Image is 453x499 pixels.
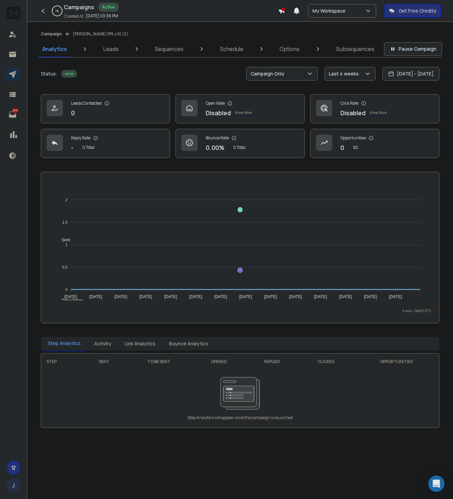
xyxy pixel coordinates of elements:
[7,479,20,492] button: J
[370,110,387,116] p: Know More
[64,3,94,11] h1: Campaigns
[103,45,119,53] p: Leads
[65,243,67,247] tspan: 1
[71,108,75,118] p: 0
[340,101,358,106] p: Click Rate
[239,294,252,299] tspan: [DATE]
[384,42,442,56] button: Pause Campaign
[38,41,71,57] a: Analytics
[44,336,85,351] button: Step Analytics
[364,294,377,299] tspan: [DATE]
[155,45,184,53] p: Sequences
[336,45,374,53] p: Subsequences
[329,70,362,77] p: Last 4 weeks
[62,265,67,269] tspan: 0.5
[187,415,293,420] p: Step Analytics will appear once the campaign is launched
[189,294,202,299] tspan: [DATE]
[62,220,67,224] tspan: 1.5
[340,135,366,141] p: Opportunities
[13,108,18,113] p: 1675
[353,145,358,150] p: $ 0
[64,14,84,19] p: Created At:
[6,108,19,121] a: 1675
[264,294,277,299] tspan: [DATE]
[41,94,170,123] a: Leads Contacted0
[340,143,344,152] p: 0
[82,145,95,150] p: 0 Total
[175,94,305,123] a: Open RateDisabledKnow More
[340,108,366,118] p: Disabled
[65,198,67,202] tspan: 2
[314,294,327,299] tspan: [DATE]
[384,4,441,18] button: Get Free Credits
[125,354,192,370] th: TO BE SENT
[175,129,305,158] a: Bounce Rate0.00%0 Total
[64,294,77,299] tspan: [DATE]
[71,101,102,106] p: Leads Contacted
[55,9,59,13] p: 1 %
[339,294,352,299] tspan: [DATE]
[280,45,300,53] p: Options
[235,110,252,116] p: Know More
[206,108,231,118] p: Disabled
[47,308,434,313] p: x-axis : Date(UTC)
[90,336,115,351] button: Activity
[83,354,125,370] th: SENT
[139,294,152,299] tspan: [DATE]
[289,294,302,299] tspan: [DATE]
[86,13,118,19] p: [DATE] 03:36 PM
[233,145,246,150] p: 0 Total
[246,354,299,370] th: REPLIED
[71,143,73,152] p: -
[165,336,213,351] button: Bounce Analytics
[206,101,225,106] p: Open Rate
[275,41,304,57] a: Options
[56,238,70,242] span: Sent
[151,41,188,57] a: Sequences
[216,41,248,57] a: Schedule
[41,354,83,370] th: STEP
[251,70,287,77] p: Campaign Only
[206,143,224,152] p: 0.00 %
[99,41,123,57] a: Leads
[42,45,67,53] p: Analytics
[73,31,128,37] p: [PERSON_NAME] PPL x 10 (2)
[206,135,229,141] p: Bounce Rate
[56,298,83,303] span: Total Opens
[41,31,62,37] button: Campaign
[61,70,77,78] div: Active
[89,294,102,299] tspan: [DATE]
[192,354,246,370] th: OPENED
[121,336,160,351] button: Link Analytics
[299,354,353,370] th: CLICKED
[332,41,379,57] a: Subsequences
[164,294,177,299] tspan: [DATE]
[65,288,67,292] tspan: 0
[399,7,436,14] p: Get Free Credits
[214,294,227,299] tspan: [DATE]
[389,294,402,299] tspan: [DATE]
[310,129,439,158] a: Opportunities0$0
[41,129,170,158] a: Reply Rate-0 Total
[382,67,439,81] button: [DATE] - [DATE]
[310,94,439,123] a: Click RateDisabledKnow More
[220,45,244,53] p: Schedule
[114,294,127,299] tspan: [DATE]
[353,354,439,370] th: OPPORTUNITIES
[41,70,57,77] p: Status:
[313,7,348,14] p: My Workspace
[71,135,90,141] p: Reply Rate
[98,3,119,12] div: Active
[428,476,444,492] div: Open Intercom Messenger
